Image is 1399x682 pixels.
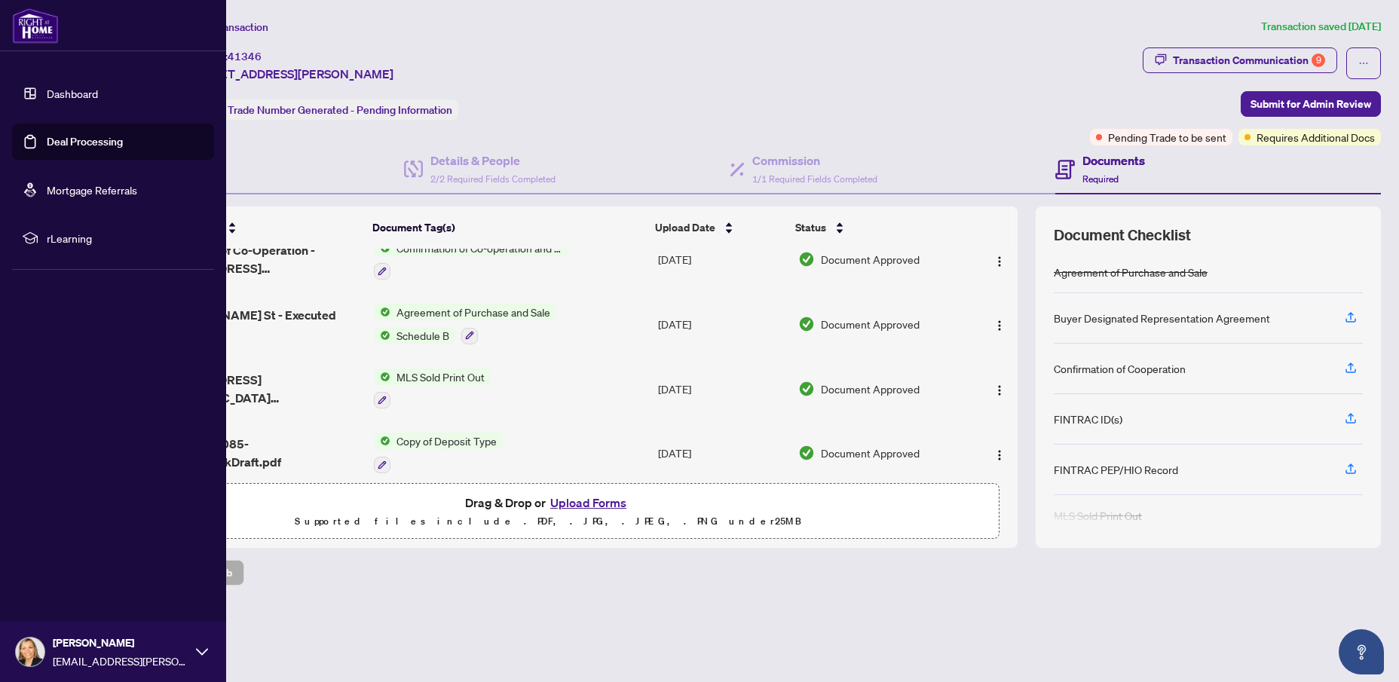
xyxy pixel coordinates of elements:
button: Submit for Admin Review [1241,91,1381,117]
img: Status Icon [374,369,390,385]
button: Transaction Communication9 [1143,47,1337,73]
a: Mortgage Referrals [47,183,137,197]
span: Schedule B [390,327,455,344]
span: ellipsis [1358,58,1369,69]
span: rLearning [47,230,204,246]
span: Document Approved [821,445,920,461]
span: Required [1082,173,1119,185]
span: Copy of Deposit Type [390,433,503,449]
th: Document Tag(s) [366,206,649,249]
span: 41 [PERSON_NAME] St - Executed APS.pdf [146,306,362,342]
div: FINTRAC PEP/HIO Record [1054,461,1178,478]
button: Status IconCopy of Deposit Type [374,433,503,473]
span: Requires Additional Docs [1257,129,1375,145]
td: [DATE] [652,292,792,356]
img: logo [12,8,59,44]
div: 9 [1312,54,1325,67]
div: Status: [187,99,458,120]
h4: Documents [1082,151,1145,170]
span: MLS Sold Print Out [390,369,491,385]
img: Document Status [798,251,815,268]
button: Status IconAgreement of Purchase and SaleStatus IconSchedule B [374,304,556,344]
button: Upload Forms [546,493,631,512]
span: [STREET_ADDRESS][PERSON_NAME] [187,65,393,83]
span: Status [795,219,826,236]
div: Confirmation of Cooperation [1054,360,1186,377]
span: Document Checklist [1054,225,1191,246]
img: Document Status [798,381,815,397]
th: (10) File Name [140,206,366,249]
button: Logo [987,441,1012,465]
a: Dashboard [47,87,98,100]
article: Transaction saved [DATE] [1261,18,1381,35]
div: Agreement of Purchase and Sale [1054,264,1208,280]
img: Logo [993,449,1006,461]
div: Transaction Communication [1173,48,1325,72]
h4: Commission [752,151,877,170]
span: Agreement of Purchase and Sale [390,304,556,320]
span: Pending Trade to be sent [1108,129,1226,145]
button: Status IconConfirmation of Co-operation and Representation—Buyer/Seller [374,240,569,280]
td: [DATE] [652,421,792,485]
button: Status IconMLS Sold Print Out [374,369,491,409]
div: FINTRAC ID(s) [1054,411,1122,427]
td: [DATE] [652,228,792,292]
th: Status [789,206,964,249]
span: [PERSON_NAME] [53,635,188,651]
span: Confirmation of Co-Operation - [STREET_ADDRESS][PERSON_NAME]pdf [146,241,362,277]
button: Logo [987,377,1012,401]
img: Status Icon [374,304,390,320]
a: Deal Processing [47,135,123,148]
button: Logo [987,247,1012,271]
img: Logo [993,255,1006,268]
h4: Details & People [430,151,556,170]
button: Logo [987,312,1012,336]
span: 1/1 Required Fields Completed [752,173,877,185]
span: Upload Date [655,219,715,236]
span: [STREET_ADDRESS][GEOGRAPHIC_DATA][PERSON_NAME] Sold .pdf [146,371,362,407]
span: Trade Number Generated - Pending Information [228,103,452,117]
img: Status Icon [374,327,390,344]
span: 41346 [228,50,262,63]
img: Document Status [798,445,815,461]
div: Buyer Designated Representation Agreement [1054,310,1270,326]
img: Logo [993,384,1006,396]
th: Upload Date [649,206,789,249]
span: Document Approved [821,251,920,268]
span: [EMAIL_ADDRESS][PERSON_NAME][DOMAIN_NAME] [53,653,188,669]
p: Supported files include .PDF, .JPG, .JPEG, .PNG under 25 MB [106,512,990,531]
span: Drag & Drop orUpload FormsSupported files include .PDF, .JPG, .JPEG, .PNG under25MB [97,484,999,540]
img: Status Icon [374,433,390,449]
span: Document Approved [821,381,920,397]
span: Submit for Admin Review [1251,92,1371,116]
td: [DATE] [652,356,792,421]
span: 2/2 Required Fields Completed [430,173,556,185]
img: Profile Icon [16,638,44,666]
img: Logo [993,320,1006,332]
span: Drag & Drop or [465,493,631,512]
span: View Transaction [188,20,268,34]
span: 1751001911085-41MackStBankDraft.pdf [146,435,362,471]
span: Document Approved [821,316,920,332]
button: Open asap [1339,629,1384,674]
img: Document Status [798,316,815,332]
